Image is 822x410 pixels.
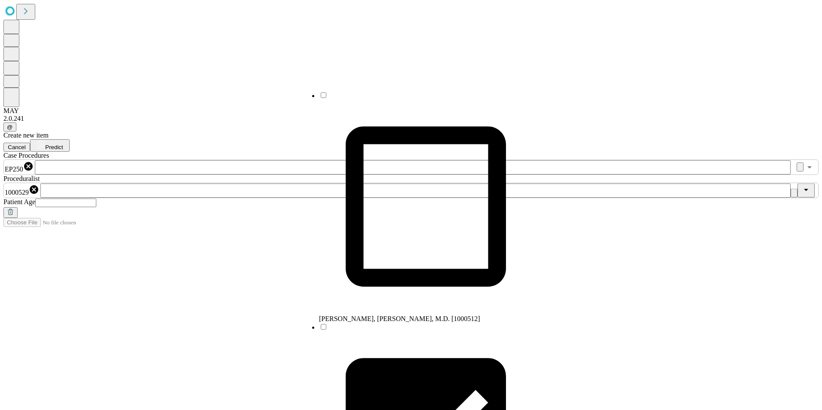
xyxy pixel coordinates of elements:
div: MAY [3,107,819,115]
span: Predict [45,144,63,150]
button: Cancel [3,143,30,152]
span: Scheduled Procedure [3,152,49,159]
div: EP250 [5,161,34,173]
span: 1000529 [5,189,29,196]
span: @ [7,124,13,130]
div: 1000529 [5,184,39,196]
button: @ [3,122,16,132]
button: Open [804,161,816,173]
button: Close [797,184,815,198]
span: EP250 [5,165,23,173]
button: Predict [30,139,70,152]
span: Patient Age [3,198,35,205]
div: 2.0.241 [3,115,819,122]
span: Create new item [3,132,49,139]
span: [PERSON_NAME], [PERSON_NAME], M.D. [1000512] [319,315,480,322]
span: Cancel [8,144,26,150]
button: Clear [791,189,797,198]
button: Clear [797,162,804,171]
span: Proceduralist [3,175,40,182]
